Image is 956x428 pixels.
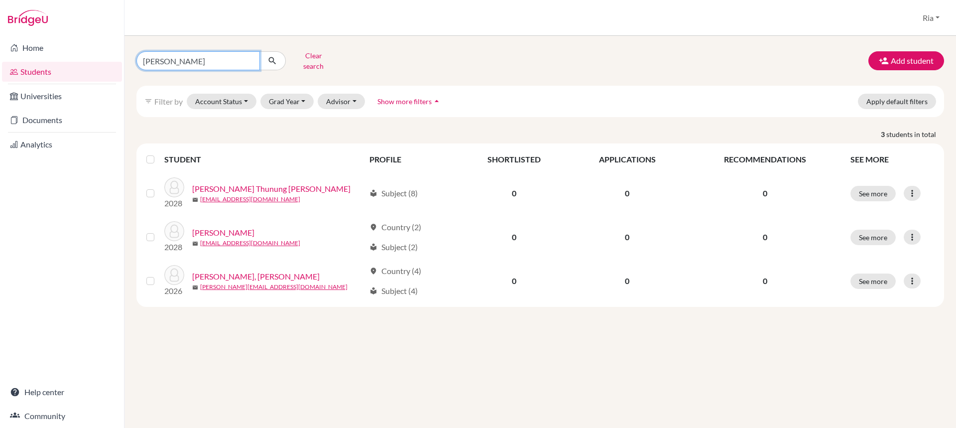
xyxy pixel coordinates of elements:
span: mail [192,241,198,247]
span: local_library [369,243,377,251]
th: APPLICATIONS [569,147,685,171]
span: location_on [369,267,377,275]
button: Show more filtersarrow_drop_up [369,94,450,109]
button: Ria [918,8,944,27]
span: mail [192,197,198,203]
strong: 3 [881,129,886,140]
a: Analytics [2,135,122,154]
img: Adeline Thunung Pitoby, Jessie [164,177,184,197]
button: See more [850,230,896,245]
button: Clear search [286,48,341,74]
img: Owen Basuki, Jessie [164,265,184,285]
th: PROFILE [363,147,459,171]
p: 0 [692,275,838,287]
div: Subject (4) [369,285,418,297]
th: SEE MORE [844,147,940,171]
div: Country (2) [369,221,421,233]
button: Add student [868,51,944,70]
a: [PERSON_NAME] Thunung [PERSON_NAME] [192,183,351,195]
th: RECOMMENDATIONS [686,147,844,171]
i: arrow_drop_up [432,96,442,106]
a: Help center [2,382,122,402]
div: Subject (8) [369,187,418,199]
span: location_on [369,223,377,231]
span: mail [192,285,198,290]
button: See more [850,274,896,289]
div: Country (4) [369,265,421,277]
a: [PERSON_NAME] [192,227,254,239]
span: local_library [369,189,377,197]
a: [EMAIL_ADDRESS][DOMAIN_NAME] [200,195,300,204]
td: 0 [569,259,685,303]
div: Subject (2) [369,241,418,253]
button: Account Status [187,94,256,109]
span: Filter by [154,97,183,106]
a: Documents [2,110,122,130]
span: Show more filters [377,97,432,106]
a: [EMAIL_ADDRESS][DOMAIN_NAME] [200,239,300,248]
a: [PERSON_NAME], [PERSON_NAME] [192,271,320,283]
p: 2028 [164,197,184,209]
td: 0 [569,171,685,215]
img: Aureliawitz, Jessie [164,221,184,241]
p: 2026 [164,285,184,297]
p: 0 [692,231,838,243]
p: 0 [692,187,838,199]
button: See more [850,186,896,201]
button: Grad Year [260,94,314,109]
a: [PERSON_NAME][EMAIL_ADDRESS][DOMAIN_NAME] [200,283,348,291]
td: 0 [459,171,569,215]
img: Bridge-U [8,10,48,26]
a: Universities [2,86,122,106]
a: Home [2,38,122,58]
td: 0 [459,259,569,303]
span: students in total [886,129,944,140]
button: Advisor [318,94,365,109]
td: 0 [459,215,569,259]
th: STUDENT [164,147,363,171]
a: Students [2,62,122,82]
i: filter_list [144,97,152,105]
span: local_library [369,287,377,295]
p: 2028 [164,241,184,253]
button: Apply default filters [858,94,936,109]
input: Find student by name... [136,51,260,70]
th: SHORTLISTED [459,147,569,171]
a: Community [2,406,122,426]
td: 0 [569,215,685,259]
